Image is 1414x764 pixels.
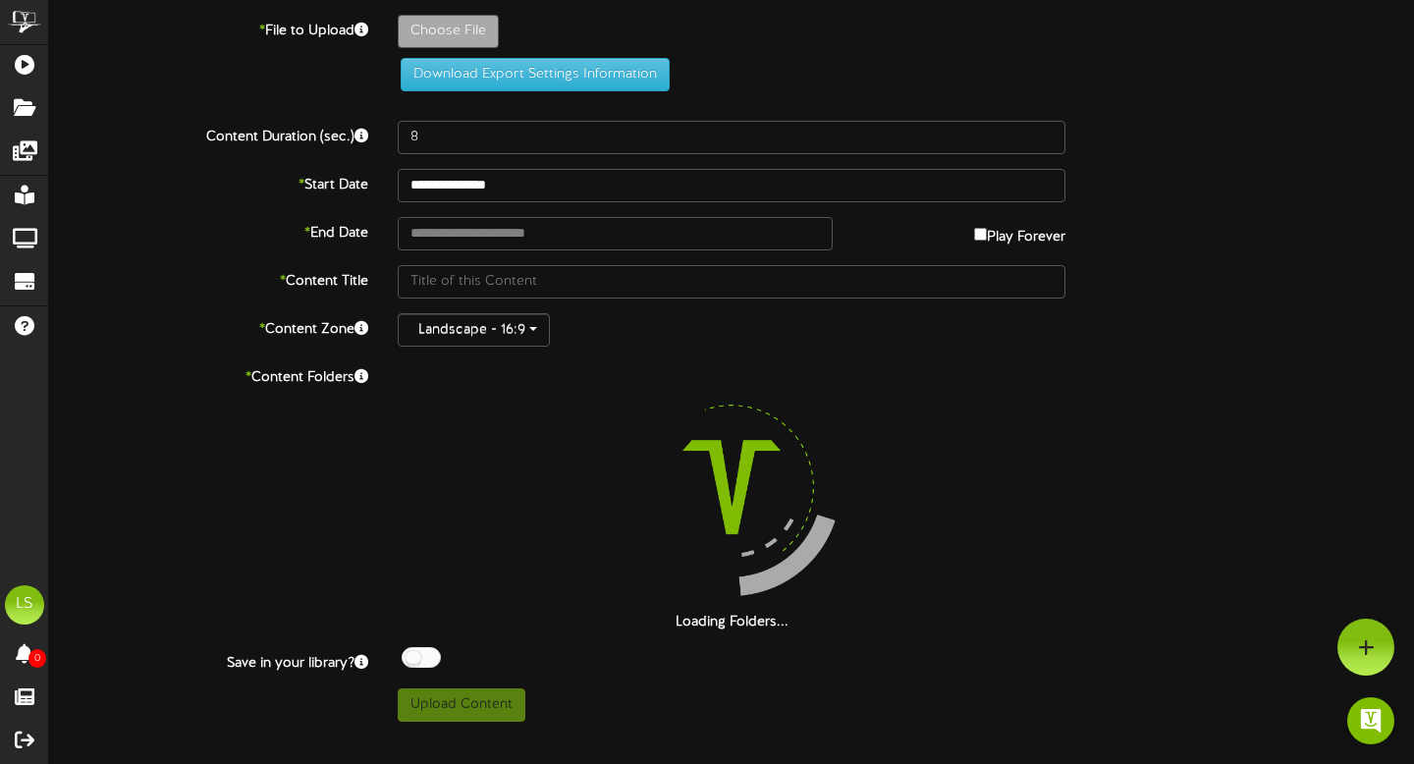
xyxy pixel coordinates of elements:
[34,169,383,195] label: Start Date
[28,649,46,668] span: 0
[34,313,383,340] label: Content Zone
[391,67,670,82] a: Download Export Settings Information
[34,121,383,147] label: Content Duration (sec.)
[398,688,525,722] button: Upload Content
[34,361,383,388] label: Content Folders
[34,15,383,41] label: File to Upload
[398,313,550,347] button: Landscape - 16:9
[974,217,1065,247] label: Play Forever
[5,585,44,625] div: LS
[34,647,383,674] label: Save in your library?
[34,265,383,292] label: Content Title
[34,217,383,244] label: End Date
[398,265,1065,299] input: Title of this Content
[676,615,789,629] strong: Loading Folders...
[974,228,987,241] input: Play Forever
[1347,697,1394,744] div: Open Intercom Messenger
[606,361,857,613] img: loading-spinner-4.png
[401,58,670,91] button: Download Export Settings Information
